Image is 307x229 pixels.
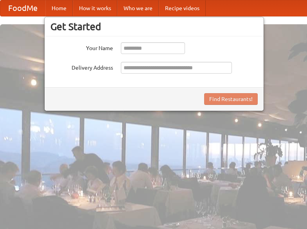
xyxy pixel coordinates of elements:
[50,21,258,32] h3: Get Started
[117,0,159,16] a: Who we are
[159,0,206,16] a: Recipe videos
[0,0,45,16] a: FoodMe
[73,0,117,16] a: How it works
[50,62,113,72] label: Delivery Address
[204,93,258,105] button: Find Restaurants!
[50,42,113,52] label: Your Name
[45,0,73,16] a: Home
